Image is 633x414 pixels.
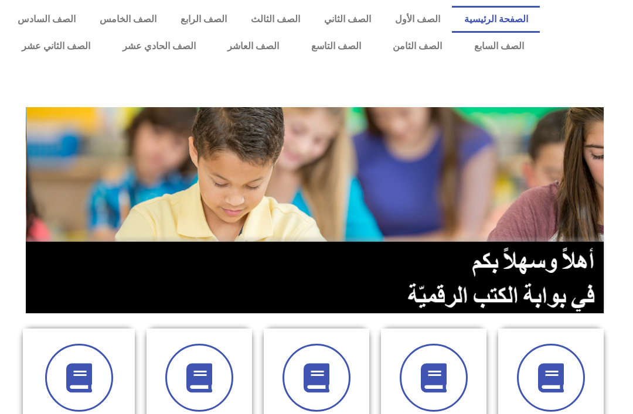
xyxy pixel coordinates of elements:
[88,6,169,33] a: الصف الخامس
[106,33,212,60] a: الصف الحادي عشر
[452,6,540,33] a: الصفحة الرئيسية
[6,6,88,33] a: الصف السادس
[6,33,107,60] a: الصف الثاني عشر
[312,6,383,33] a: الصف الثاني
[169,6,239,33] a: الصف الرابع
[377,33,458,60] a: الصف الثامن
[383,6,452,33] a: الصف الأول
[239,6,312,33] a: الصف الثالث
[212,33,295,60] a: الصف العاشر
[295,33,377,60] a: الصف التاسع
[458,33,540,60] a: الصف السابع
